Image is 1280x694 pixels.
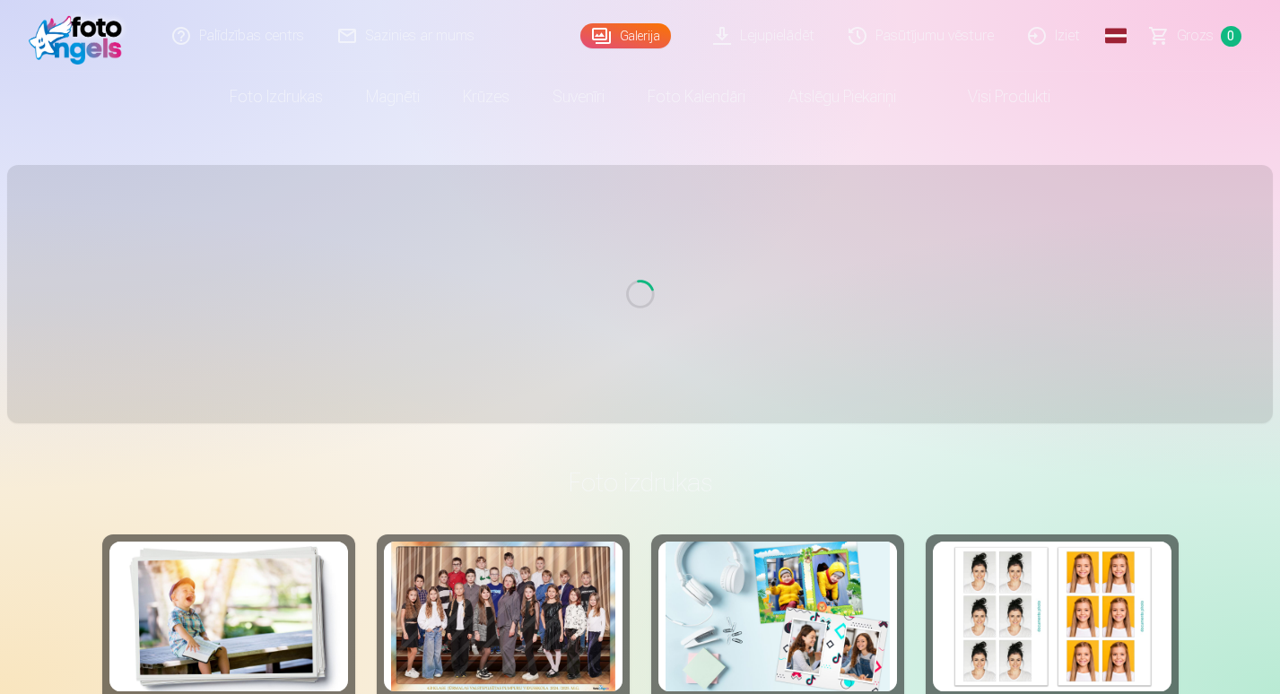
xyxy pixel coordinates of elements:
span: Grozs [1177,25,1214,47]
a: Foto izdrukas [208,72,344,122]
span: 0 [1221,26,1241,47]
img: Foto kolāža no divām fotogrāfijām [666,542,890,691]
img: /fa1 [29,7,132,65]
img: Foto izdrukas dokumentiem [940,542,1164,691]
a: Atslēgu piekariņi [767,72,918,122]
a: Foto kalendāri [626,72,767,122]
a: Galerija [580,23,671,48]
h3: Foto izdrukas [117,466,1164,499]
img: Augstas kvalitātes fotoattēlu izdrukas [117,542,341,691]
a: Magnēti [344,72,441,122]
a: Suvenīri [531,72,626,122]
a: Visi produkti [918,72,1072,122]
a: Krūzes [441,72,531,122]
